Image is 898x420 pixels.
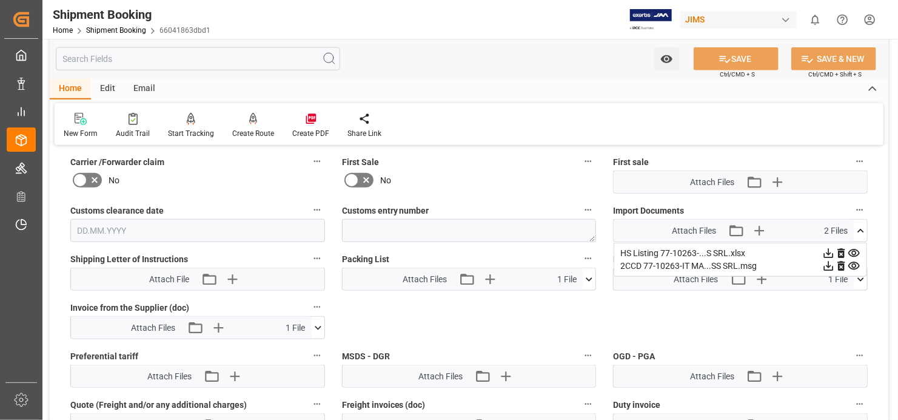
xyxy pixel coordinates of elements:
[824,225,848,237] span: 2 Files
[613,253,768,266] span: Master [PERSON_NAME] of Lading (doc)
[286,322,305,334] span: 1 File
[852,396,868,412] button: Duty invoice
[720,70,755,79] span: Ctrl/CMD + S
[147,370,192,383] span: Attach Files
[580,251,596,266] button: Packing List
[50,79,91,100] div: Home
[342,253,389,266] span: Packing List
[380,174,391,187] span: No
[232,128,274,139] div: Create Route
[613,350,655,363] span: OGD - PGA
[613,205,684,217] span: Import Documents
[64,128,98,139] div: New Form
[690,370,734,383] span: Attach Files
[168,128,214,139] div: Start Tracking
[852,348,868,364] button: OGD - PGA
[124,79,164,100] div: Email
[808,70,862,79] span: Ctrl/CMD + Shift + S
[53,26,73,35] a: Home
[149,273,189,286] span: Attach File
[690,176,734,189] span: Attach Files
[342,399,426,412] span: Freight invoices (doc)
[674,273,719,286] span: Attach Files
[613,399,660,412] span: Duty invoice
[580,154,596,169] button: First Sale
[116,128,150,139] div: Audit Trail
[131,322,175,334] span: Attach Files
[309,202,325,218] button: Customs clearance date
[309,154,325,169] button: Carrier /Forwarder claim
[70,156,164,169] span: Carrier /Forwarder claim
[680,8,802,31] button: JIMS
[86,26,146,35] a: Shipment Booking
[829,6,856,33] button: Help Center
[292,128,329,139] div: Create PDF
[620,260,860,273] div: 2CCD 77-10263-IT MA...SS SRL.msg
[802,6,829,33] button: show 0 new notifications
[342,350,390,363] span: MSDS - DGR
[109,174,119,187] span: No
[791,47,876,70] button: SAVE & NEW
[580,396,596,412] button: Freight invoices (doc)
[70,302,189,314] span: Invoice from the Supplier (doc)
[694,47,779,70] button: SAVE
[70,399,247,412] span: Quote (Freight and/or any additional charges)
[342,156,379,169] span: First Sale
[620,247,860,260] div: HS Listing 77-10263-...S SRL.xlsx
[70,205,164,217] span: Customs clearance date
[56,47,340,70] input: Search Fields
[309,348,325,364] button: Preferential tariff
[53,5,210,24] div: Shipment Booking
[342,205,429,217] span: Customs entry number
[680,11,797,29] div: JIMS
[309,299,325,315] button: Invoice from the Supplier (doc)
[828,273,848,286] span: 1 File
[557,273,577,286] span: 1 File
[852,154,868,169] button: First sale
[70,219,325,242] input: DD.MM.YYYY
[672,225,716,237] span: Attach Files
[852,202,868,218] button: Import Documents
[418,370,463,383] span: Attach Files
[580,202,596,218] button: Customs entry number
[91,79,124,100] div: Edit
[70,253,188,266] span: Shipping Letter of Instructions
[309,396,325,412] button: Quote (Freight and/or any additional charges)
[630,9,672,30] img: Exertis%20JAM%20-%20Email%20Logo.jpg_1722504956.jpg
[403,273,447,286] span: Attach Files
[580,348,596,364] button: MSDS - DGR
[309,251,325,266] button: Shipping Letter of Instructions
[613,156,649,169] span: First sale
[347,128,381,139] div: Share Link
[654,47,679,70] button: open menu
[70,350,138,363] span: Preferential tariff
